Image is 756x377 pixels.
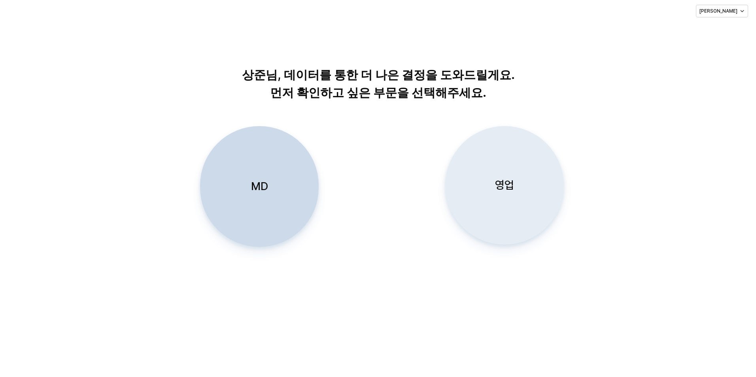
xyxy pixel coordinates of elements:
button: [PERSON_NAME] [696,5,748,17]
p: 영업 [495,178,514,192]
button: MD [200,126,319,247]
button: 영업 [445,126,564,245]
p: [PERSON_NAME] [699,8,737,14]
p: 상준님, 데이터를 통한 더 나은 결정을 도와드릴게요. 먼저 확인하고 싶은 부문을 선택해주세요. [176,66,580,102]
p: MD [251,179,268,194]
